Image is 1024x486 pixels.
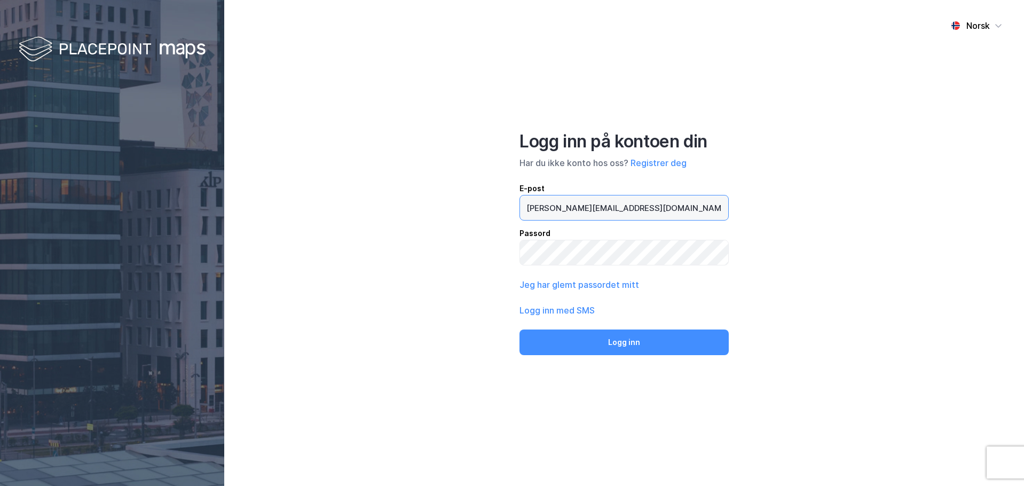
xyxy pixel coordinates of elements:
div: Norsk [966,19,990,32]
div: Passord [519,227,729,240]
div: Logg inn på kontoen din [519,131,729,152]
button: Registrer deg [631,156,687,169]
div: Har du ikke konto hos oss? [519,156,729,169]
iframe: Chat Widget [971,435,1024,486]
button: Logg inn med SMS [519,304,595,317]
img: logo-white.f07954bde2210d2a523dddb988cd2aa7.svg [19,34,206,66]
button: Logg inn [519,330,729,355]
button: Jeg har glemt passordet mitt [519,278,639,291]
div: E-post [519,182,729,195]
